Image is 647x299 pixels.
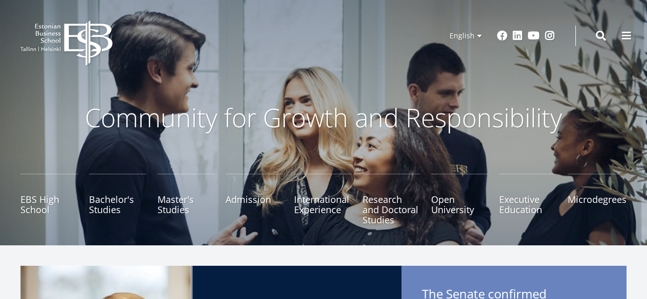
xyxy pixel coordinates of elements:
[568,174,627,225] a: Microdegrees
[512,31,523,41] a: Linkedin
[499,174,556,225] a: Executive Education
[528,31,540,41] a: Youtube
[226,174,283,225] a: Admission
[158,174,215,225] a: Master's Studies
[53,102,595,133] p: Community for Growth and Responsibility
[545,31,555,41] a: Instagram
[431,174,488,225] a: Open University
[20,174,78,225] a: EBS High School
[497,31,507,41] a: Facebook
[363,174,420,225] a: Research and Doctoral Studies
[294,174,351,225] a: International Experience
[89,174,146,225] a: Bachelor's Studies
